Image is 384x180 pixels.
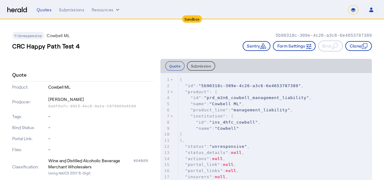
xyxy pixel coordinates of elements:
button: Submission [187,61,215,71]
span: null [215,174,225,179]
span: }, [180,138,185,143]
button: Form Settings [273,41,316,51]
p: Tags: [12,113,47,120]
div: 9 [160,125,170,132]
span: Unresponsive [18,33,42,38]
p: Classification: [12,164,47,170]
span: "insurers" [185,174,212,179]
div: 4 [160,95,170,101]
span: "product_line" [191,108,229,112]
span: : { [180,114,234,118]
span: "name" [196,126,212,131]
span: : , [180,120,261,124]
span: "portal_link" [185,162,220,167]
span: "status" [185,144,207,149]
span: { [180,77,182,82]
div: 3 [160,89,170,95]
div: Wine and Distilled Alcoholic Beverage Merchant Wholesalers [48,158,132,170]
button: Resources dropdown menu [92,7,121,13]
p: [PERSON_NAME] [48,95,153,104]
button: Bind [318,40,343,52]
span: : , [180,150,244,155]
div: Submissions [59,7,84,13]
span: "id" [191,95,201,100]
span: : { [180,90,218,94]
span: null [223,162,233,167]
div: 13 [160,150,170,156]
span: : , [180,174,228,179]
p: 9a0f2afc-9913-4ec8-9e1e-1876920a4169 [48,104,153,109]
span: null [231,150,242,155]
p: Bind Status: [12,124,47,131]
span: : , [180,162,236,167]
div: 10 [160,131,170,137]
p: Product: [12,84,47,90]
span: : , [180,156,225,161]
span: : , [180,83,304,88]
div: 5 [160,101,170,107]
span: : , [180,144,250,149]
span: : , [180,101,244,106]
span: null [212,156,223,161]
span: "Cowbell ML" [209,101,242,106]
p: Cowbell ML [47,33,70,39]
img: Herald Logo [7,7,27,13]
p: - [48,136,153,142]
span: "institution" [191,114,226,118]
div: 15 [160,162,170,168]
span: "id" [196,120,207,124]
span: : , [180,108,293,112]
button: Quote [165,61,185,71]
span: : [180,126,239,131]
div: Sandbox [182,15,202,23]
span: "id" [185,83,196,88]
h4: Quote [12,71,27,79]
div: 16 [160,168,170,174]
span: "product" [185,90,209,94]
span: "management_liability" [231,108,290,112]
p: - [48,113,153,120]
span: "portal_links" [185,168,223,173]
div: 6 [160,107,170,113]
div: 11 [160,137,170,144]
div: Quotes [37,7,52,13]
p: Using NAICS 2017 6-Digit [48,170,153,176]
span: "name" [191,101,207,106]
span: "Cowbell" [215,126,239,131]
span: "status_details" [185,150,228,155]
h3: CRC Happy Path Test 4 [12,42,80,50]
div: 8 [160,119,170,125]
p: - [48,124,153,131]
span: "ins_4hfc_cowbell" [209,120,258,124]
p: 5b90318c-309e-4c26-a3c6-6e4653787389 [276,33,372,39]
div: 12 [160,144,170,150]
span: "actions" [185,156,209,161]
p: Files: [12,147,47,153]
div: 424820 [133,158,153,170]
span: "unresponsive" [209,144,247,149]
button: Clone [345,41,372,51]
div: 14 [160,156,170,162]
span: null [225,168,236,173]
div: 7 [160,113,170,119]
button: Sentry [243,41,270,51]
div: 17 [160,174,170,180]
div: 1 [160,77,170,83]
div: 2 [160,83,170,89]
p: Producer: [12,99,47,105]
p: - [48,147,153,153]
span: "5b90318c-309e-4c26-a3c6-6e4653787389" [199,83,301,88]
span: : , [180,95,312,100]
p: Cowbell ML [48,84,153,90]
span: } [180,132,182,136]
span: "prd_m2n6_cowbell_management_liability" [204,95,309,100]
p: Portal Link: [12,136,47,142]
span: : , [180,168,239,173]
